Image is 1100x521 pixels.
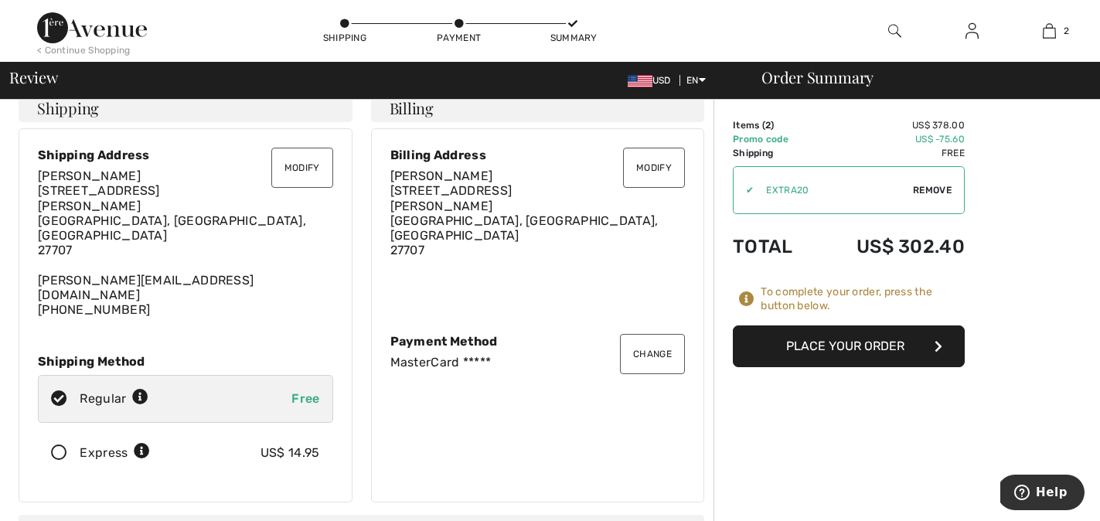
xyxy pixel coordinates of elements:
div: Express [80,444,150,462]
span: [STREET_ADDRESS][PERSON_NAME] [GEOGRAPHIC_DATA], [GEOGRAPHIC_DATA], [GEOGRAPHIC_DATA] 27707 [390,183,659,257]
button: Modify [271,148,333,188]
span: Billing [390,100,434,116]
span: [PERSON_NAME] [390,169,493,183]
span: Shipping [37,100,99,116]
td: Free [816,146,965,160]
td: US$ 302.40 [816,220,965,273]
button: Modify [623,148,685,188]
span: Remove [913,183,952,197]
div: < Continue Shopping [37,43,131,57]
span: Free [291,391,319,406]
div: Payment [436,31,482,45]
td: US$ 378.00 [816,118,965,132]
td: US$ -75.60 [816,132,965,146]
img: search the website [888,22,901,40]
div: ✔ [734,183,754,197]
td: Items ( ) [733,118,816,132]
div: Summary [550,31,597,45]
div: Billing Address [390,148,686,162]
button: Change [620,334,685,374]
span: 2 [765,120,771,131]
td: Promo code [733,132,816,146]
iframe: Opens a widget where you can find more information [1000,475,1085,513]
div: Regular [80,390,148,408]
span: Review [9,70,58,85]
img: US Dollar [628,75,652,87]
div: To complete your order, press the button below. [761,285,965,313]
span: USD [628,75,677,86]
div: US$ 14.95 [261,444,320,462]
img: My Info [965,22,979,40]
div: Order Summary [743,70,1091,85]
span: 2 [1064,24,1069,38]
div: Payment Method [390,334,686,349]
div: Shipping Address [38,148,333,162]
td: Total [733,220,816,273]
div: Shipping Method [38,354,333,369]
input: Promo code [754,167,913,213]
a: 2 [1011,22,1087,40]
a: Sign In [953,22,991,41]
div: Shipping [322,31,368,45]
td: Shipping [733,146,816,160]
span: [STREET_ADDRESS][PERSON_NAME] [GEOGRAPHIC_DATA], [GEOGRAPHIC_DATA], [GEOGRAPHIC_DATA] 27707 [38,183,306,257]
img: My Bag [1043,22,1056,40]
div: [PERSON_NAME][EMAIL_ADDRESS][DOMAIN_NAME] [PHONE_NUMBER] [38,169,333,317]
button: Place Your Order [733,325,965,367]
span: [PERSON_NAME] [38,169,141,183]
img: 1ère Avenue [37,12,147,43]
span: EN [686,75,706,86]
